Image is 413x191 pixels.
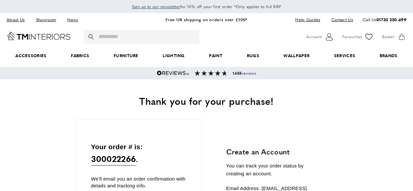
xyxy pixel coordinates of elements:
[139,94,274,108] span: Thank you for your purchase!
[232,71,256,76] span: reviews
[132,4,281,9] span: for 10% off your first order *Only applies to full RRP
[88,30,95,44] button: Search
[226,147,323,157] h3: Create an Account
[62,15,83,24] a: News
[166,16,247,23] a: Free UK shipping on orders over £100*
[91,175,187,189] p: We'll email you an order confirmation with details and tracking info.
[132,4,181,9] span: Sign up to our newsletter
[197,46,234,66] a: Paint
[376,16,406,23] a: 01733 230 499
[306,33,322,40] span: Account
[102,46,151,66] a: Furniture
[132,3,181,10] a: Sign up to our newsletter
[59,46,102,66] a: Fabrics
[3,46,59,66] span: Accessories
[342,33,362,40] span: Favourites
[234,46,271,66] a: Rugs
[306,32,334,42] button: Customer Account
[151,46,197,66] a: Lighting
[195,71,227,76] img: Reviews section
[7,32,71,40] a: Go to Home page
[271,46,322,66] a: Wallpaper
[91,141,187,166] p: Your order # is: .
[7,15,29,24] a: About Us
[157,71,189,76] img: Reviews.io 5 stars
[91,152,136,166] span: 300022266
[342,32,374,42] a: Favourites
[363,16,406,23] p: Call Us
[326,15,353,24] a: Contact Us
[290,15,325,24] a: Help Guides
[31,15,61,24] a: Showroom
[226,162,323,178] p: You can track your order status by creating an account.
[368,46,410,66] a: Brands
[322,46,368,66] a: Services
[232,70,242,76] strong: 1655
